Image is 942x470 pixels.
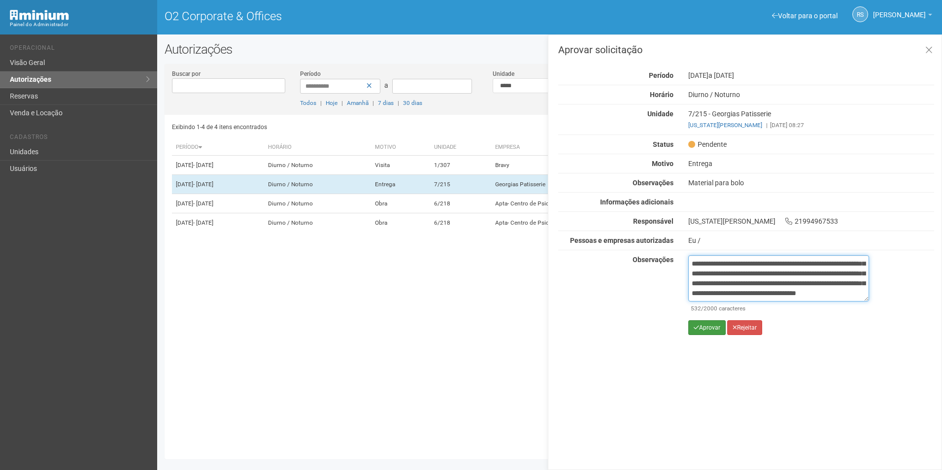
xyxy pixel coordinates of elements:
span: | [398,100,399,106]
td: 6/218 [430,194,491,213]
li: Cadastros [10,134,150,144]
strong: Informações adicionais [600,198,673,206]
td: Diurno / Noturno [264,175,371,194]
button: Rejeitar [727,320,762,335]
span: - [DATE] [193,162,213,168]
td: Obra [371,194,430,213]
a: RS [852,6,868,22]
th: Período [172,139,264,156]
span: | [766,122,768,129]
strong: Observações [633,179,673,187]
th: Empresa [491,139,685,156]
div: Exibindo 1-4 de 4 itens encontrados [172,120,546,134]
strong: Motivo [652,160,673,168]
strong: Status [653,140,673,148]
div: [US_STATE][PERSON_NAME] 21994967533 [681,217,942,226]
h2: Autorizações [165,42,935,57]
td: Diurno / Noturno [264,213,371,233]
a: [US_STATE][PERSON_NAME] [688,122,762,129]
label: Período [300,69,321,78]
td: Diurno / Noturno [264,194,371,213]
span: Pendente [688,140,727,149]
span: - [DATE] [193,200,213,207]
td: [DATE] [172,213,264,233]
div: [DATE] 08:27 [688,121,934,130]
li: Operacional [10,44,150,55]
span: - [DATE] [193,181,213,188]
a: Hoje [326,100,337,106]
div: Painel do Administrador [10,20,150,29]
td: Apta- Centro de Psicoterapia Ltda [491,213,685,233]
td: Entrega [371,175,430,194]
div: 7/215 - Georgias Patisserie [681,109,942,130]
span: | [341,100,343,106]
span: | [372,100,374,106]
td: [DATE] [172,194,264,213]
strong: Responsável [633,217,673,225]
th: Motivo [371,139,430,156]
div: Eu / [688,236,934,245]
strong: Horário [650,91,673,99]
td: [DATE] [172,156,264,175]
th: Horário [264,139,371,156]
a: [PERSON_NAME] [873,12,932,20]
a: Fechar [919,40,939,61]
span: a [DATE] [708,71,734,79]
td: 6/218 [430,213,491,233]
label: Buscar por [172,69,201,78]
span: a [384,81,388,89]
td: Bravy [491,156,685,175]
h3: Aprovar solicitação [558,45,934,55]
div: Entrega [681,159,942,168]
th: Unidade [430,139,491,156]
a: 30 dias [403,100,422,106]
td: 7/215 [430,175,491,194]
div: Material para bolo [681,178,942,187]
strong: Observações [633,256,673,264]
span: Rayssa Soares Ribeiro [873,1,926,19]
a: 7 dias [378,100,394,106]
strong: Unidade [647,110,673,118]
td: Apta- Centro de Psicoterapia Ltda [491,194,685,213]
div: [DATE] [681,71,942,80]
h1: O2 Corporate & Offices [165,10,542,23]
span: - [DATE] [193,219,213,226]
a: Voltar para o portal [772,12,838,20]
strong: Pessoas e empresas autorizadas [570,236,673,244]
label: Unidade [493,69,514,78]
span: 532 [691,305,701,312]
strong: Período [649,71,673,79]
div: /2000 caracteres [691,304,867,313]
div: Diurno / Noturno [681,90,942,99]
img: Minium [10,10,69,20]
td: Georgias Patisserie [491,175,685,194]
td: Visita [371,156,430,175]
a: Todos [300,100,316,106]
td: Diurno / Noturno [264,156,371,175]
td: [DATE] [172,175,264,194]
a: Amanhã [347,100,369,106]
td: 1/307 [430,156,491,175]
span: | [320,100,322,106]
button: Aprovar [688,320,726,335]
td: Obra [371,213,430,233]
